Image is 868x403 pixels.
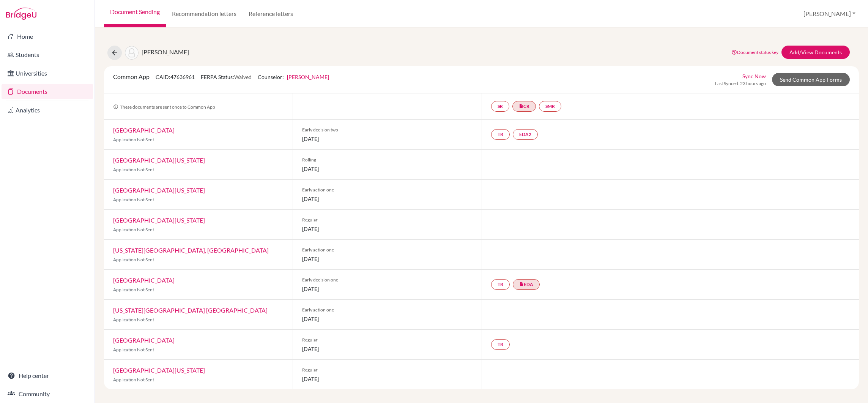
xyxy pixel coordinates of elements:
span: Early action one [302,247,472,253]
a: [GEOGRAPHIC_DATA][US_STATE] [113,186,205,194]
span: [DATE] [302,315,472,323]
span: CAID: 47636961 [156,74,195,80]
a: Analytics [2,103,93,118]
span: Last Synced: 23 hours ago [715,80,766,87]
a: Documents [2,84,93,99]
a: [GEOGRAPHIC_DATA][US_STATE] [113,217,205,224]
span: [DATE] [302,375,472,383]
a: [GEOGRAPHIC_DATA] [113,337,175,344]
span: Waived [234,74,252,80]
span: Early action one [302,186,472,193]
a: Home [2,29,93,44]
span: Application Not Sent [113,197,154,202]
a: SMR [539,101,561,112]
span: [DATE] [302,135,472,143]
span: Application Not Sent [113,317,154,322]
span: Early decision two [302,126,472,133]
i: insert_drive_file [519,104,523,108]
a: Document status key [731,49,778,55]
span: Early decision one [302,277,472,283]
span: Application Not Sent [113,287,154,292]
span: Application Not Sent [113,257,154,262]
a: [GEOGRAPHIC_DATA][US_STATE] [113,156,205,164]
i: insert_drive_file [519,282,524,286]
a: Universities [2,66,93,81]
span: Counselor: [258,74,329,80]
span: Application Not Sent [113,167,154,172]
a: insert_drive_fileEDA [513,279,540,290]
a: EDA2 [513,129,538,140]
a: Help center [2,368,93,383]
a: [US_STATE][GEOGRAPHIC_DATA], [GEOGRAPHIC_DATA] [113,247,269,254]
span: Application Not Sent [113,377,154,382]
span: [DATE] [302,195,472,203]
a: insert_drive_fileCR [512,101,536,112]
span: [DATE] [302,255,472,263]
a: TR [491,339,510,350]
a: [PERSON_NAME] [287,74,329,80]
a: Community [2,386,93,401]
a: TR [491,129,510,140]
span: Regular [302,367,472,373]
a: Send Common App Forms [772,73,850,86]
span: [DATE] [302,345,472,353]
a: Sync Now [742,72,766,80]
span: FERPA Status: [201,74,252,80]
span: Application Not Sent [113,227,154,232]
a: [US_STATE][GEOGRAPHIC_DATA] [GEOGRAPHIC_DATA] [113,307,268,314]
span: Rolling [302,156,472,163]
button: [PERSON_NAME] [800,6,859,21]
span: These documents are sent once to Common App [113,104,215,110]
a: Add/View Documents [781,46,850,59]
span: [DATE] [302,285,472,293]
a: SR [491,101,509,112]
span: Application Not Sent [113,347,154,352]
a: [GEOGRAPHIC_DATA] [113,277,175,284]
span: [DATE] [302,165,472,173]
span: [PERSON_NAME] [142,48,189,55]
a: [GEOGRAPHIC_DATA] [113,126,175,134]
span: [DATE] [302,225,472,233]
img: Bridge-U [6,8,36,20]
a: [GEOGRAPHIC_DATA][US_STATE] [113,367,205,374]
span: Application Not Sent [113,137,154,142]
a: TR [491,279,510,290]
a: Students [2,47,93,62]
span: Regular [302,217,472,223]
span: Common App [113,73,150,80]
span: Regular [302,337,472,343]
span: Early action one [302,307,472,313]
